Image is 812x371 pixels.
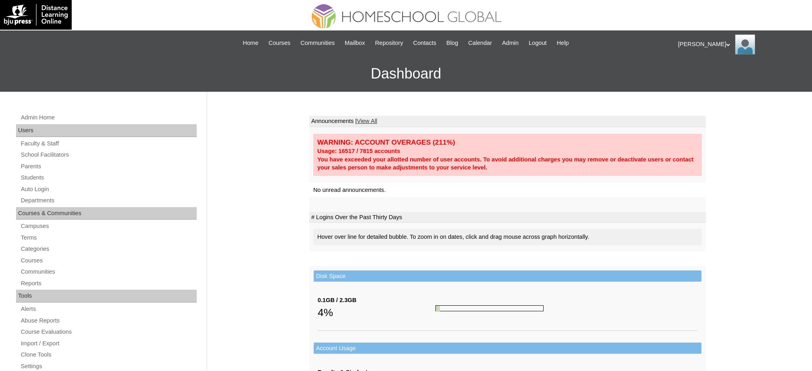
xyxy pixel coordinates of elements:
a: Auto Login [20,184,197,194]
div: WARNING: ACCOUNT OVERAGES (211%) [317,138,698,147]
h3: Dashboard [4,56,808,92]
img: Ariane Ebuen [735,34,755,54]
span: Home [243,38,258,48]
div: Hover over line for detailed bubble. To zoom in on dates, click and drag mouse across graph horiz... [313,229,702,245]
strong: Usage: 16517 / 7815 accounts [317,148,400,154]
a: Communities [296,38,339,48]
a: Courses [20,256,197,266]
span: Courses [268,38,290,48]
span: Mailbox [345,38,365,48]
span: Blog [446,38,458,48]
a: Parents [20,161,197,171]
a: Departments [20,196,197,206]
div: Tools [16,290,197,302]
div: You have exceeded your allotted number of user accounts. To avoid additional charges you may remo... [317,155,698,172]
td: # Logins Over the Past Thirty Days [309,212,706,223]
a: Campuses [20,221,197,231]
span: Communities [300,38,335,48]
a: Terms [20,233,197,243]
a: View All [357,118,377,124]
a: Categories [20,244,197,254]
a: Faculty & Staff [20,139,197,149]
a: Abuse Reports [20,316,197,326]
a: Alerts [20,304,197,314]
span: Contacts [413,38,436,48]
a: Blog [442,38,462,48]
a: Home [239,38,262,48]
div: 4% [318,304,435,321]
a: Import / Export [20,339,197,349]
a: Admin [498,38,523,48]
a: Admin Home [20,113,197,123]
span: Calendar [468,38,492,48]
a: Communities [20,267,197,277]
a: Contacts [409,38,440,48]
a: School Facilitators [20,150,197,160]
a: Repository [371,38,407,48]
a: Clone Tools [20,350,197,360]
a: Logout [525,38,551,48]
td: Announcements | [309,116,706,127]
a: Calendar [464,38,496,48]
div: 0.1GB / 2.3GB [318,296,435,304]
td: Account Usage [314,343,701,354]
a: Course Evaluations [20,327,197,337]
td: Disk Space [314,270,701,282]
span: Repository [375,38,403,48]
div: Users [16,124,197,137]
span: Logout [529,38,547,48]
div: [PERSON_NAME] [678,34,804,54]
a: Mailbox [341,38,369,48]
div: Courses & Communities [16,207,197,220]
a: Reports [20,278,197,288]
td: No unread announcements. [309,183,706,198]
a: Courses [264,38,294,48]
img: logo-white.png [4,4,68,26]
span: Admin [502,38,519,48]
a: Students [20,173,197,183]
a: Help [553,38,573,48]
span: Help [557,38,569,48]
